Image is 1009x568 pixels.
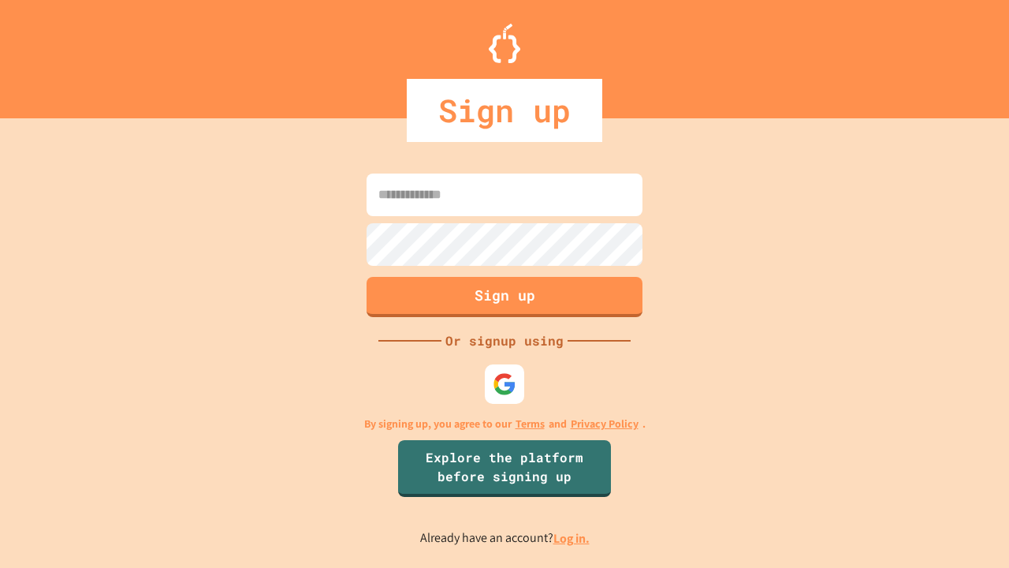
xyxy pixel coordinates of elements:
[367,277,642,317] button: Sign up
[571,416,639,432] a: Privacy Policy
[407,79,602,142] div: Sign up
[493,372,516,396] img: google-icon.svg
[420,529,590,548] p: Already have an account?
[489,24,520,63] img: Logo.svg
[398,440,611,497] a: Explore the platform before signing up
[553,530,590,547] a: Log in.
[364,416,646,432] p: By signing up, you agree to our and .
[441,331,568,350] div: Or signup using
[516,416,545,432] a: Terms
